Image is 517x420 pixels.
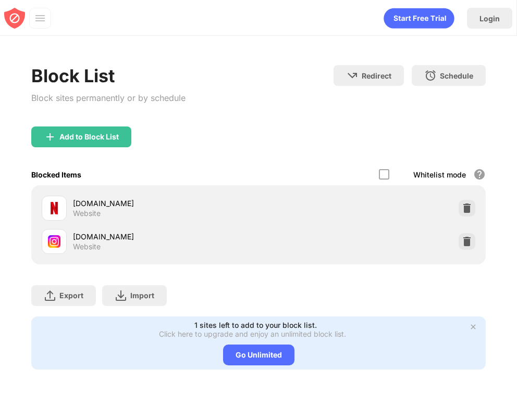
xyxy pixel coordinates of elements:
div: Whitelist mode [413,170,466,179]
div: Import [130,291,154,300]
div: Login [479,14,500,23]
div: Redirect [362,71,391,80]
div: Block List [31,65,186,86]
div: Blocked Items [31,170,81,179]
div: Click here to upgrade and enjoy an unlimited block list. [159,329,346,338]
div: Add to Block List [59,133,119,141]
div: Website [73,209,101,218]
div: 1 sites left to add to your block list. [194,321,317,329]
img: blocksite-icon-red.svg [4,8,25,29]
img: favicons [48,235,60,248]
div: Block sites permanently or by schedule [31,91,186,106]
img: x-button.svg [469,323,477,331]
div: [DOMAIN_NAME] [73,231,258,242]
div: [DOMAIN_NAME] [73,198,258,209]
img: favicons [48,202,60,214]
div: Schedule [440,71,473,80]
div: Website [73,242,101,251]
div: Go Unlimited [223,345,294,365]
div: Export [59,291,83,300]
div: animation [384,8,454,29]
